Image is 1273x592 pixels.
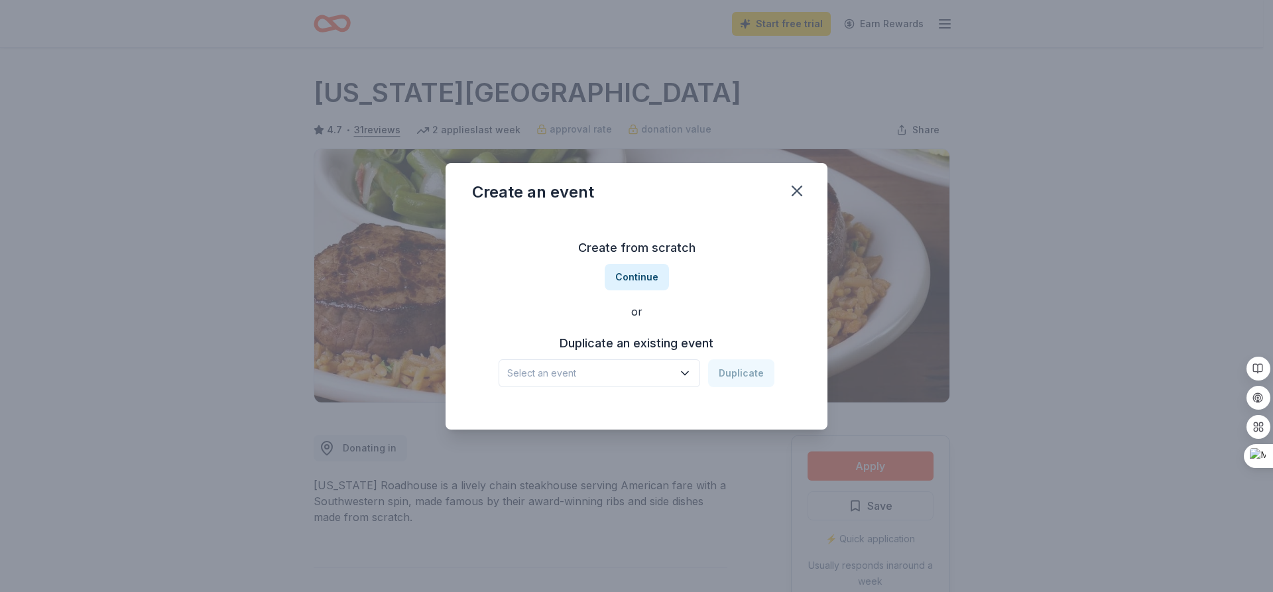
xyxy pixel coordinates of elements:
[499,359,700,387] button: Select an event
[507,365,673,381] span: Select an event
[499,333,774,354] h3: Duplicate an existing event
[605,264,669,290] button: Continue
[472,237,801,259] h3: Create from scratch
[472,182,594,203] div: Create an event
[472,304,801,320] div: or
